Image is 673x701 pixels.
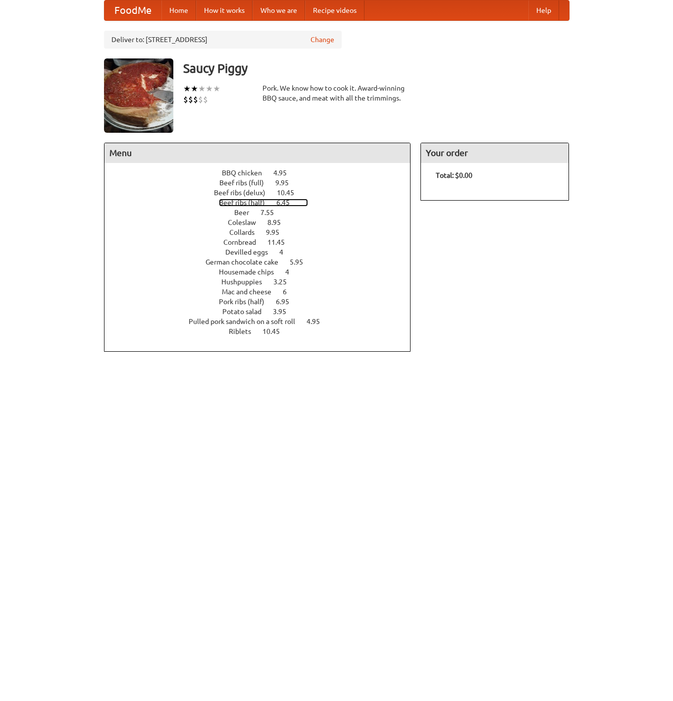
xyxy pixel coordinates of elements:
span: Coleslaw [228,218,266,226]
li: $ [203,94,208,105]
a: Help [528,0,559,20]
a: FoodMe [104,0,161,20]
span: 10.45 [262,327,290,335]
span: 4 [279,248,293,256]
span: Devilled eggs [225,248,278,256]
li: $ [183,94,188,105]
h3: Saucy Piggy [183,58,569,78]
a: BBQ chicken 4.95 [222,169,305,177]
span: Beef ribs (delux) [214,189,275,197]
a: German chocolate cake 5.95 [206,258,321,266]
span: 6.95 [276,298,299,306]
span: Mac and cheese [222,288,281,296]
a: Change [311,35,334,45]
span: 6 [283,288,297,296]
span: Cornbread [223,238,266,246]
span: Beer [234,209,259,216]
span: BBQ chicken [222,169,272,177]
span: 8.95 [267,218,291,226]
span: Collards [229,228,264,236]
a: Cornbread 11.45 [223,238,303,246]
span: Housemade chips [219,268,284,276]
a: Pork ribs (half) 6.95 [219,298,308,306]
a: Mac and cheese 6 [222,288,305,296]
div: Pork. We know how to cook it. Award-winning BBQ sauce, and meat with all the trimmings. [262,83,411,103]
a: Collards 9.95 [229,228,298,236]
span: 6.45 [276,199,300,207]
a: Coleslaw 8.95 [228,218,299,226]
span: 4.95 [273,169,297,177]
span: Riblets [229,327,261,335]
li: ★ [213,83,220,94]
li: ★ [183,83,191,94]
a: Pulled pork sandwich on a soft roll 4.95 [189,318,338,325]
span: 9.95 [266,228,289,236]
li: $ [198,94,203,105]
a: Hushpuppies 3.25 [221,278,305,286]
span: 5.95 [290,258,313,266]
a: Beef ribs (full) 9.95 [219,179,307,187]
span: 11.45 [267,238,295,246]
img: angular.jpg [104,58,173,133]
span: Hushpuppies [221,278,272,286]
span: Pulled pork sandwich on a soft roll [189,318,305,325]
a: Who we are [253,0,305,20]
span: 4.95 [307,318,330,325]
a: Housemade chips 4 [219,268,308,276]
li: ★ [191,83,198,94]
span: German chocolate cake [206,258,288,266]
span: 9.95 [275,179,299,187]
a: How it works [196,0,253,20]
li: ★ [206,83,213,94]
span: 7.55 [260,209,284,216]
a: Potato salad 3.95 [222,308,305,316]
li: $ [193,94,198,105]
a: Recipe videos [305,0,364,20]
a: Home [161,0,196,20]
span: Beef ribs (full) [219,179,274,187]
div: Deliver to: [STREET_ADDRESS] [104,31,342,49]
span: Potato salad [222,308,271,316]
span: Beef ribs (half) [219,199,275,207]
h4: Your order [421,143,569,163]
a: Devilled eggs 4 [225,248,302,256]
li: ★ [198,83,206,94]
a: Beef ribs (half) 6.45 [219,199,308,207]
a: Riblets 10.45 [229,327,298,335]
b: Total: $0.00 [436,171,472,179]
span: Pork ribs (half) [219,298,274,306]
span: 4 [285,268,299,276]
a: Beef ribs (delux) 10.45 [214,189,312,197]
span: 3.25 [273,278,297,286]
a: Beer 7.55 [234,209,292,216]
span: 3.95 [273,308,296,316]
li: $ [188,94,193,105]
span: 10.45 [277,189,304,197]
h4: Menu [104,143,411,163]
